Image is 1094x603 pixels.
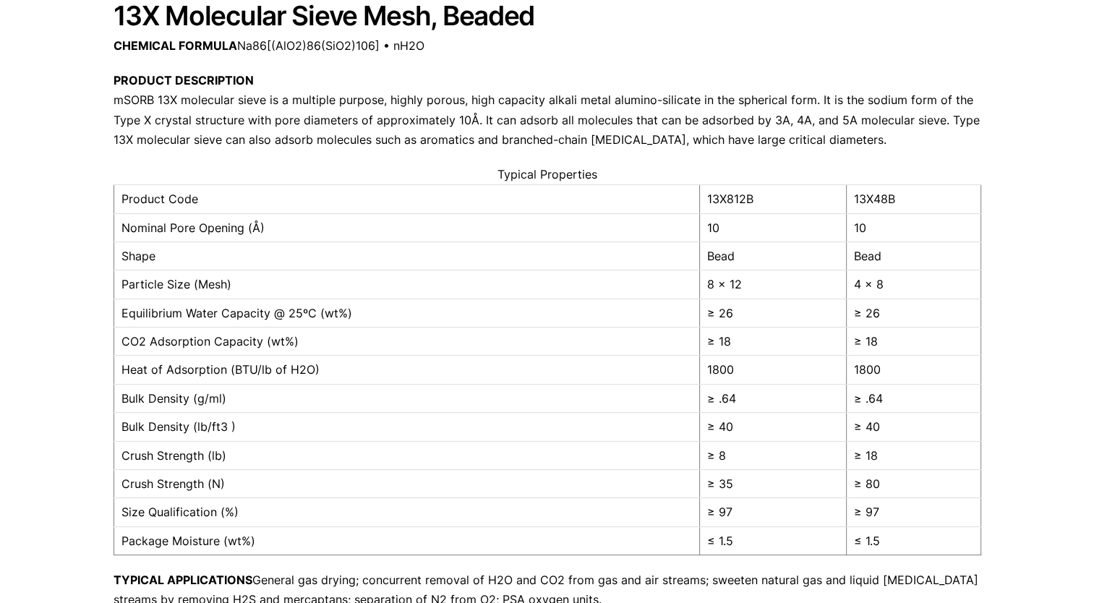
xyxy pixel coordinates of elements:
[846,384,980,412] td: ≥ .64
[114,270,699,299] td: Particle Size (Mesh)
[846,241,980,270] td: Bead
[699,185,846,213] td: 13X812B
[114,441,699,469] td: Crush Strength (lb)
[114,384,699,412] td: Bulk Density (g/ml)
[846,356,980,384] td: 1800
[699,328,846,356] td: ≥ 18
[699,498,846,526] td: ≥ 97
[846,213,980,241] td: 10
[114,38,237,53] strong: CHEMICAL FORMULA
[699,384,846,412] td: ≥ .64
[699,213,846,241] td: 10
[114,241,699,270] td: Shape
[114,71,981,150] p: mSORB 13X molecular sieve is a multiple purpose, highly porous, high capacity alkali metal alumin...
[114,213,699,241] td: Nominal Pore Opening (Å)
[114,185,699,213] td: Product Code
[114,356,699,384] td: Heat of Adsorption (BTU/lb of H2O)
[846,413,980,441] td: ≥ 40
[699,356,846,384] td: 1800
[114,573,252,587] strong: TYPICAL APPLICATIONS
[846,441,980,469] td: ≥ 18
[846,526,980,555] td: ≤ 1.5
[699,413,846,441] td: ≥ 40
[846,299,980,327] td: ≥ 26
[114,299,699,327] td: Equilibrium Water Capacity @ 25ºC (wt%)
[114,470,699,498] td: Crush Strength (N)
[846,270,980,299] td: 4 x 8
[114,73,254,87] strong: PRODUCT DESCRIPTION
[699,441,846,469] td: ≥ 8
[699,241,846,270] td: Bead
[846,470,980,498] td: ≥ 80
[699,299,846,327] td: ≥ 26
[114,328,699,356] td: CO2 Adsorption Capacity (wt%)
[114,526,699,555] td: Package Moisture (wt%)
[114,1,981,31] h1: 13X Molecular Sieve Mesh, Beaded
[699,526,846,555] td: ≤ 1.5
[699,470,846,498] td: ≥ 35
[846,185,980,213] td: 13X48B
[114,165,981,184] caption: Typical Properties
[846,328,980,356] td: ≥ 18
[846,498,980,526] td: ≥ 97
[699,270,846,299] td: 8 x 12
[114,498,699,526] td: Size Qualification (%)
[114,413,699,441] td: Bulk Density (lb/ft3 )
[114,36,981,56] p: Na86[(AlO2)86(SiO2)106] • nH2O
